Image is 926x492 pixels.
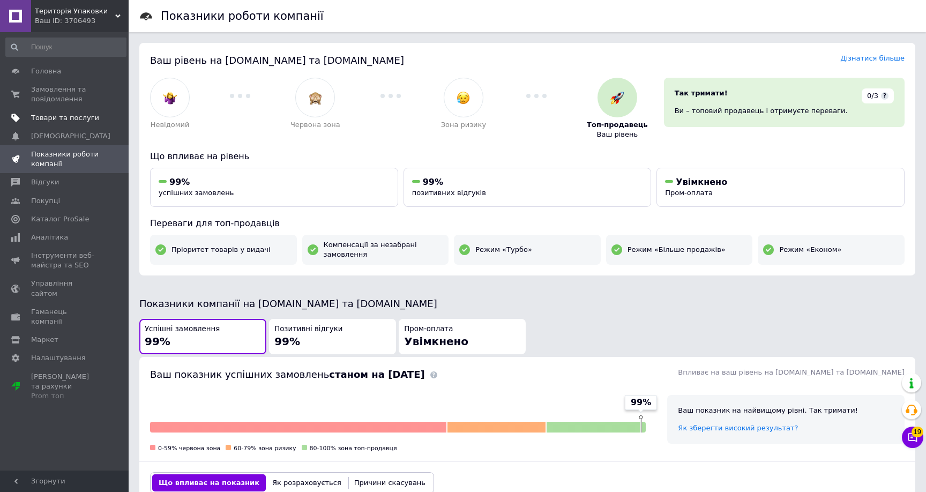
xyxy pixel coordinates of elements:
[150,218,280,228] span: Переваги для топ-продавців
[631,397,651,408] span: 99%
[412,189,486,197] span: позитивних відгуків
[31,372,99,401] span: [PERSON_NAME] та рахунки
[31,196,60,206] span: Покупці
[31,85,99,104] span: Замовлення та повідомлення
[678,368,905,376] span: Впливає на ваш рівень на [DOMAIN_NAME] та [DOMAIN_NAME]
[150,168,398,207] button: 99%успішних замовлень
[151,120,190,130] span: Невідомий
[5,38,126,57] input: Пошук
[139,319,266,355] button: Успішні замовлення99%
[290,120,340,130] span: Червона зона
[475,245,532,255] span: Режим «Турбо»
[423,177,443,187] span: 99%
[840,54,905,62] a: Дізнатися більше
[159,189,234,197] span: успішних замовлень
[31,214,89,224] span: Каталог ProSale
[678,406,894,415] div: Ваш показник на найвищому рівні. Так тримати!
[150,151,249,161] span: Що впливає на рівень
[881,92,888,100] span: ?
[310,445,397,452] span: 80-100% зона топ-продавця
[309,91,322,105] img: :see_no_evil:
[678,424,798,432] a: Як зберегти високий результат?
[171,245,271,255] span: Пріоритет товарів у видачі
[597,130,638,139] span: Ваш рівень
[266,474,348,491] button: Як розраховується
[31,150,99,169] span: Показники роботи компанії
[675,89,728,97] span: Так тримати!
[610,91,624,105] img: :rocket:
[145,335,170,348] span: 99%
[274,324,342,334] span: Позитивні відгуки
[404,324,453,334] span: Пром-оплата
[161,10,324,23] h1: Показники роботи компанії
[150,55,404,66] span: Ваш рівень на [DOMAIN_NAME] та [DOMAIN_NAME]
[31,233,68,242] span: Аналітика
[676,177,727,187] span: Увімкнено
[31,335,58,345] span: Маркет
[441,120,487,130] span: Зона ризику
[150,369,425,380] span: Ваш показник успішних замовлень
[628,245,726,255] span: Режим «Більше продажів»
[587,120,648,130] span: Топ-продавець
[656,168,905,207] button: УвімкненоПром-оплата
[158,445,220,452] span: 0-59% червона зона
[152,474,266,491] button: Що впливає на показник
[31,66,61,76] span: Головна
[31,131,110,141] span: [DEMOGRAPHIC_DATA]
[35,6,115,16] span: Територія Упаковки
[31,279,99,298] span: Управління сайтом
[31,391,99,401] div: Prom топ
[675,106,894,116] div: Ви – топовий продавець і отримуєте переваги.
[665,189,713,197] span: Пром-оплата
[457,91,470,105] img: :disappointed_relieved:
[31,307,99,326] span: Гаманець компанії
[139,298,437,309] span: Показники компанії на [DOMAIN_NAME] та [DOMAIN_NAME]
[912,427,923,437] span: 19
[348,474,432,491] button: Причини скасувань
[169,177,190,187] span: 99%
[862,88,894,103] div: 0/3
[163,91,177,105] img: :woman-shrugging:
[145,324,220,334] span: Успішні замовлення
[31,177,59,187] span: Відгуки
[404,168,652,207] button: 99%позитивних відгуків
[31,113,99,123] span: Товари та послуги
[404,335,468,348] span: Увімкнено
[31,251,99,270] span: Інструменти веб-майстра та SEO
[399,319,526,355] button: Пром-оплатаУвімкнено
[779,245,841,255] span: Режим «Економ»
[274,335,300,348] span: 99%
[234,445,296,452] span: 60-79% зона ризику
[324,240,444,259] span: Компенсації за незабрані замовлення
[31,353,86,363] span: Налаштування
[35,16,129,26] div: Ваш ID: 3706493
[329,369,424,380] b: станом на [DATE]
[269,319,396,355] button: Позитивні відгуки99%
[902,427,923,448] button: Чат з покупцем19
